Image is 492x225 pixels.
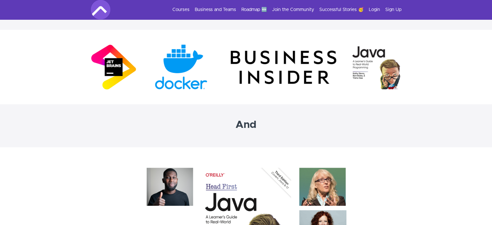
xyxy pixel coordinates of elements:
a: Join the Community [272,6,314,13]
a: Business and Teams [195,6,236,13]
a: Successful Stories 🥳 [319,6,364,13]
a: Login [369,6,380,13]
a: Roadmap 🆕 [241,6,267,13]
strong: And [235,120,257,130]
a: Courses [172,6,190,13]
a: Sign Up [385,6,401,13]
